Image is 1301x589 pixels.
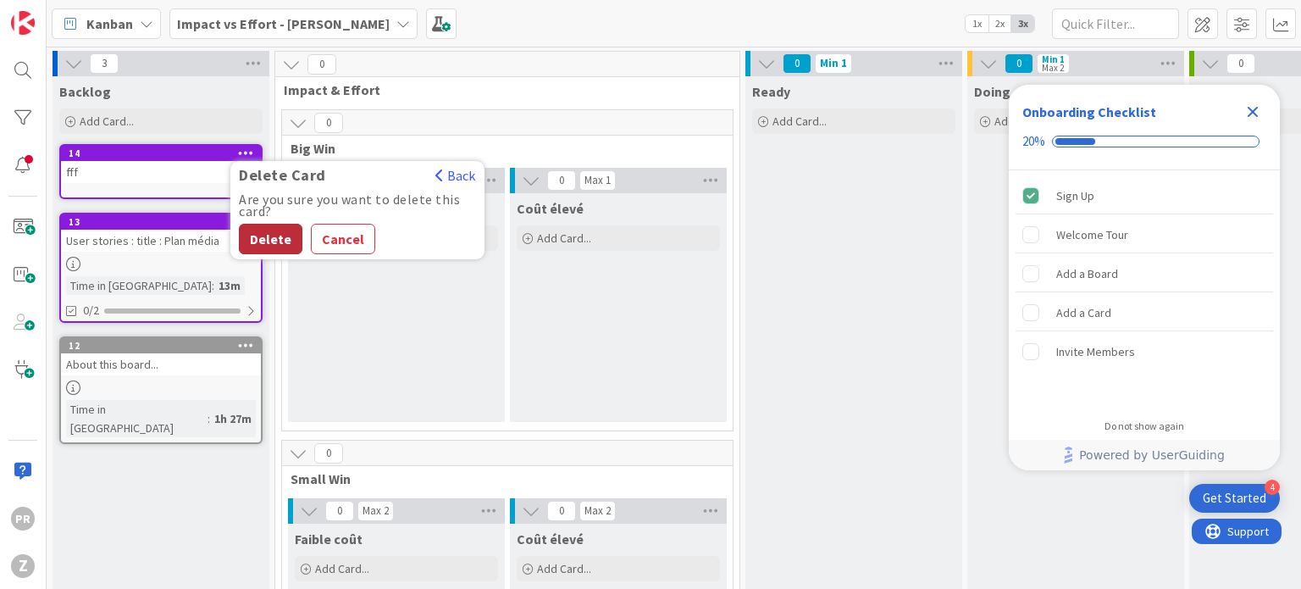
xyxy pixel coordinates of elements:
[1009,85,1280,470] div: Checklist Container
[59,336,263,444] a: 12About this board...Time in [GEOGRAPHIC_DATA]:1h 27m
[584,176,611,185] div: Max 1
[772,114,827,129] span: Add Card...
[752,83,790,100] span: Ready
[537,231,591,246] span: Add Card...
[177,15,390,32] b: Impact vs Effort - [PERSON_NAME]
[69,147,261,159] div: 14
[1196,83,1228,100] span: Done
[90,53,119,74] span: 3
[1189,484,1280,513] div: Open Get Started checklist, remaining modules: 4
[325,501,354,521] span: 0
[1042,55,1065,64] div: Min 1
[1203,490,1266,507] div: Get Started
[517,200,584,217] span: Coût élevé
[966,15,988,32] span: 1x
[61,230,261,252] div: User stories : title : Plan média
[86,14,133,34] span: Kanban
[295,531,363,547] span: Faible coût
[61,338,261,375] div: 12About this board...
[1056,303,1111,323] div: Add a Card
[61,146,261,161] div: 14Delete CardBackAre you sure you want to delete this card?DeleteCancel
[315,561,369,576] span: Add Card...
[1011,15,1034,32] span: 3x
[1056,186,1094,206] div: Sign Up
[61,214,261,252] div: 13User stories : title : Plan média
[363,507,389,515] div: Max 2
[1056,225,1128,245] div: Welcome Tour
[212,276,214,295] span: :
[69,216,261,228] div: 13
[1265,480,1280,495] div: 4
[311,224,375,254] button: Cancel
[61,214,261,230] div: 13
[584,507,611,515] div: Max 2
[59,83,111,100] span: Backlog
[66,400,208,437] div: Time in [GEOGRAPHIC_DATA]
[59,144,263,199] a: 14Delete CardBackAre you sure you want to delete this card?DeleteCancelfff
[1009,440,1280,470] div: Footer
[1056,342,1135,362] div: Invite Members
[1016,255,1273,292] div: Add a Board is incomplete.
[210,409,256,428] div: 1h 27m
[83,302,99,320] span: 0/2
[1016,216,1273,253] div: Welcome Tour is incomplete.
[291,140,711,157] span: Big Win
[284,81,718,98] span: Impact & Effort
[61,338,261,353] div: 12
[208,409,210,428] span: :
[11,11,35,35] img: Visit kanbanzone.com
[11,554,35,578] div: Z
[547,501,576,521] span: 0
[547,170,576,191] span: 0
[239,224,302,254] button: Delete
[994,114,1049,129] span: Add Card...
[61,161,261,183] div: fff
[66,276,212,295] div: Time in [GEOGRAPHIC_DATA]
[820,59,847,68] div: Min 1
[435,166,476,185] button: Back
[59,213,263,323] a: 13User stories : title : Plan médiaTime in [GEOGRAPHIC_DATA]:13m0/2
[1005,53,1033,74] span: 0
[1226,53,1255,74] span: 0
[69,340,261,352] div: 12
[1016,333,1273,370] div: Invite Members is incomplete.
[1104,420,1184,433] div: Do not show again
[61,353,261,375] div: About this board...
[783,53,811,74] span: 0
[517,531,584,547] span: Coût élevé
[1042,64,1064,72] div: Max 2
[1016,294,1273,331] div: Add a Card is incomplete.
[314,443,343,464] span: 0
[1017,440,1271,470] a: Powered by UserGuiding
[291,470,711,487] span: Small Win
[314,113,343,133] span: 0
[80,114,134,129] span: Add Card...
[239,193,476,217] div: Are you sure you want to delete this card?
[61,146,261,183] div: 14Delete CardBackAre you sure you want to delete this card?DeleteCancelfff
[1009,170,1280,408] div: Checklist items
[1022,102,1156,122] div: Onboarding Checklist
[1052,8,1179,39] input: Quick Filter...
[1239,98,1266,125] div: Close Checklist
[1056,264,1118,284] div: Add a Board
[1022,134,1045,149] div: 20%
[307,54,336,75] span: 0
[1022,134,1266,149] div: Checklist progress: 20%
[1016,177,1273,214] div: Sign Up is complete.
[537,561,591,576] span: Add Card...
[36,3,77,23] span: Support
[11,507,35,531] div: PR
[214,276,245,295] div: 13m
[988,15,1011,32] span: 2x
[1079,445,1225,465] span: Powered by UserGuiding
[974,83,1010,100] span: Doing
[230,167,335,184] span: Delete Card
